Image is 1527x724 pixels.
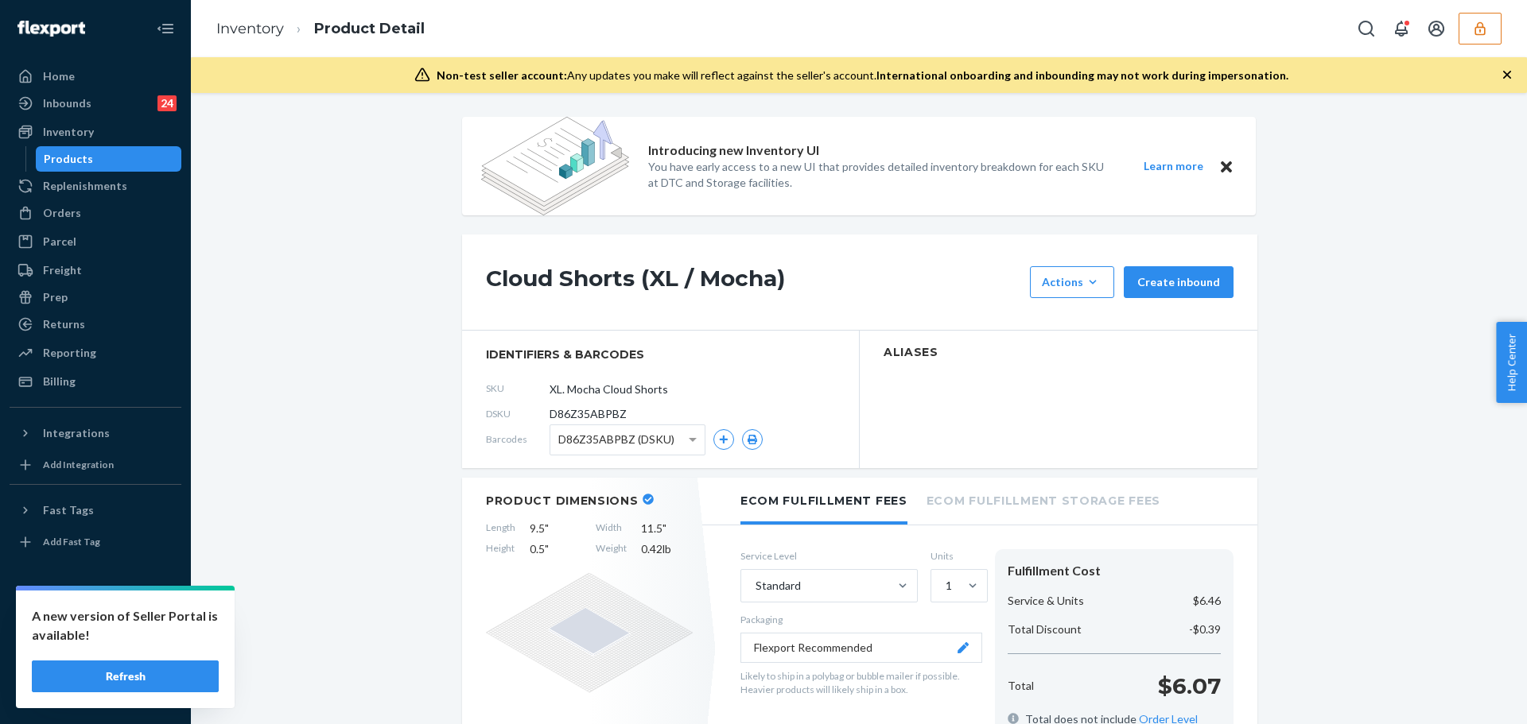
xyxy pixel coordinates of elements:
a: Help Center [10,652,181,678]
ol: breadcrumbs [204,6,437,52]
div: Products [44,151,93,167]
div: Add Integration [43,458,114,471]
button: Fast Tags [10,498,181,523]
span: 11.5 [641,521,693,536]
p: Total [1008,678,1034,694]
p: $6.07 [1158,670,1221,702]
div: Orders [43,205,81,221]
span: " [545,542,549,556]
p: Introducing new Inventory UI [648,141,819,160]
h1: Cloud Shorts (XL / Mocha) [486,266,1022,298]
div: Fast Tags [43,502,94,518]
a: Home [10,64,181,89]
span: 0.42 lb [641,541,693,557]
p: $6.46 [1193,593,1221,609]
a: Inventory [216,20,284,37]
button: Open account menu [1420,13,1452,45]
div: Billing [43,374,76,389]
a: Reporting [10,340,181,366]
span: 0.5 [530,541,581,557]
a: Returns [10,312,181,337]
span: DSKU [486,407,550,420]
span: " [545,521,549,535]
a: Product Detail [314,20,425,37]
a: Products [36,146,182,172]
p: Service & Units [1008,593,1084,609]
span: Width [596,521,627,536]
span: International onboarding and inbounding may not work during impersonation. [876,68,1288,82]
span: D86Z35ABPBZ (DSKU) [558,426,674,453]
button: Open Search Box [1350,13,1382,45]
p: Total Discount [1008,621,1082,637]
span: 9.5 [530,521,581,536]
label: Service Level [740,549,918,563]
a: Add Fast Tag [10,529,181,555]
div: Fulfillment Cost [1008,562,1221,580]
a: Prep [10,285,181,310]
span: identifiers & barcodes [486,347,835,362]
a: Inventory [10,119,181,145]
h2: Aliases [884,347,1234,358]
a: Settings [10,598,181,624]
span: " [662,521,666,535]
div: 24 [157,95,177,111]
div: Prep [43,289,68,305]
button: Create inbound [1124,266,1234,298]
div: 1 [946,578,952,594]
div: Standard [756,578,801,594]
a: Orders [10,200,181,226]
span: SKU [486,381,550,395]
label: Units [931,549,982,563]
a: Talk to Support [10,625,181,651]
a: Replenishments [10,173,181,199]
li: Ecom Fulfillment Storage Fees [927,478,1160,521]
div: Freight [43,262,82,278]
span: Non-test seller account: [437,68,567,82]
a: Inbounds24 [10,91,181,116]
div: Reporting [43,345,96,361]
input: 1 [944,578,946,594]
div: Returns [43,316,85,332]
img: new-reports-banner-icon.82668bd98b6a51aee86340f2a7b77ae3.png [481,117,629,215]
span: Weight [596,541,627,557]
div: Any updates you make will reflect against the seller's account. [437,68,1288,83]
span: Barcodes [486,432,550,446]
p: Likely to ship in a polybag or bubble mailer if possible. Heavier products will likely ship in a ... [740,669,982,696]
div: Inbounds [43,95,91,111]
button: Open notifications [1385,13,1417,45]
button: Learn more [1133,157,1213,176]
a: Parcel [10,229,181,254]
h2: Product Dimensions [486,494,639,508]
div: Inventory [43,124,94,140]
input: Standard [754,578,756,594]
a: Add Integration [10,452,181,478]
img: Flexport logo [17,21,85,37]
button: Help Center [1496,322,1527,403]
span: Length [486,521,515,536]
button: Close Navigation [150,13,181,45]
button: Flexport Recommended [740,633,982,663]
p: -$0.39 [1189,621,1221,637]
p: Packaging [740,613,982,626]
p: A new version of Seller Portal is available! [32,606,219,645]
a: Freight [10,257,181,283]
div: Integrations [43,425,110,441]
div: Home [43,68,75,84]
div: Replenishments [43,178,127,194]
span: D86Z35ABPBZ [550,406,627,422]
span: Height [486,541,515,557]
button: Close [1216,157,1237,176]
li: Ecom Fulfillment Fees [740,478,907,525]
div: Actions [1042,274,1102,290]
button: Integrations [10,420,181,446]
div: Parcel [43,234,76,250]
button: Actions [1030,266,1114,298]
a: Billing [10,369,181,394]
button: Give Feedback [10,679,181,705]
button: Refresh [32,660,219,692]
div: Add Fast Tag [43,535,100,548]
p: You have early access to a new UI that provides detailed inventory breakdown for each SKU at DTC ... [648,159,1114,191]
